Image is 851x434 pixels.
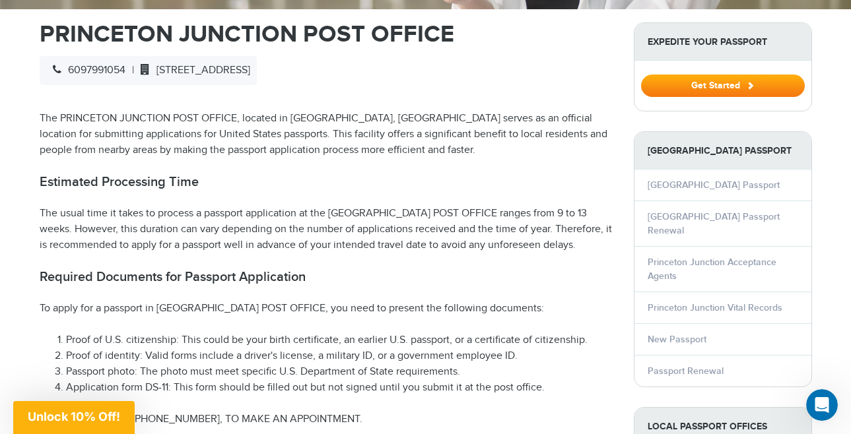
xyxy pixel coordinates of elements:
a: Princeton Junction Acceptance Agents [648,257,776,282]
li: Application form DS-11: This form should be filled out but not signed until you submit it at the ... [66,380,614,396]
h2: Required Documents for Passport Application [40,269,614,285]
strong: [GEOGRAPHIC_DATA] Passport [634,132,811,170]
span: Unlock 10% Off! [28,410,120,423]
p: PLEASE CALL [PHONE_NUMBER], TO MAKE AN APPOINTMENT. [40,412,614,427]
li: Proof of identity: Valid forms include a driver's license, a military ID, or a government employe... [66,348,614,364]
li: Passport photo: The photo must meet specific U.S. Department of State requirements. [66,364,614,380]
span: 6097991054 [46,64,125,77]
li: Proof of U.S. citizenship: This could be your birth certificate, an earlier U.S. passport, or a c... [66,332,614,348]
span: [STREET_ADDRESS] [134,64,250,77]
h1: PRINCETON JUNCTION POST OFFICE [40,22,614,46]
a: [GEOGRAPHIC_DATA] Passport Renewal [648,211,780,236]
div: | [40,56,257,85]
div: Unlock 10% Off! [13,401,135,434]
iframe: Intercom live chat [806,389,838,421]
a: Princeton Junction Vital Records [648,302,782,313]
strong: Expedite Your Passport [634,23,811,61]
a: New Passport [648,334,706,345]
a: [GEOGRAPHIC_DATA] Passport [648,179,780,191]
p: The usual time it takes to process a passport application at the [GEOGRAPHIC_DATA] POST OFFICE ra... [40,206,614,253]
a: Passport Renewal [648,365,724,377]
button: Get Started [641,75,805,97]
p: The PRINCETON JUNCTION POST OFFICE, located in [GEOGRAPHIC_DATA], [GEOGRAPHIC_DATA] serves as an ... [40,111,614,158]
a: Get Started [641,80,805,90]
h2: Estimated Processing Time [40,174,614,190]
p: To apply for a passport in [GEOGRAPHIC_DATA] POST OFFICE, you need to present the following docum... [40,301,614,317]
